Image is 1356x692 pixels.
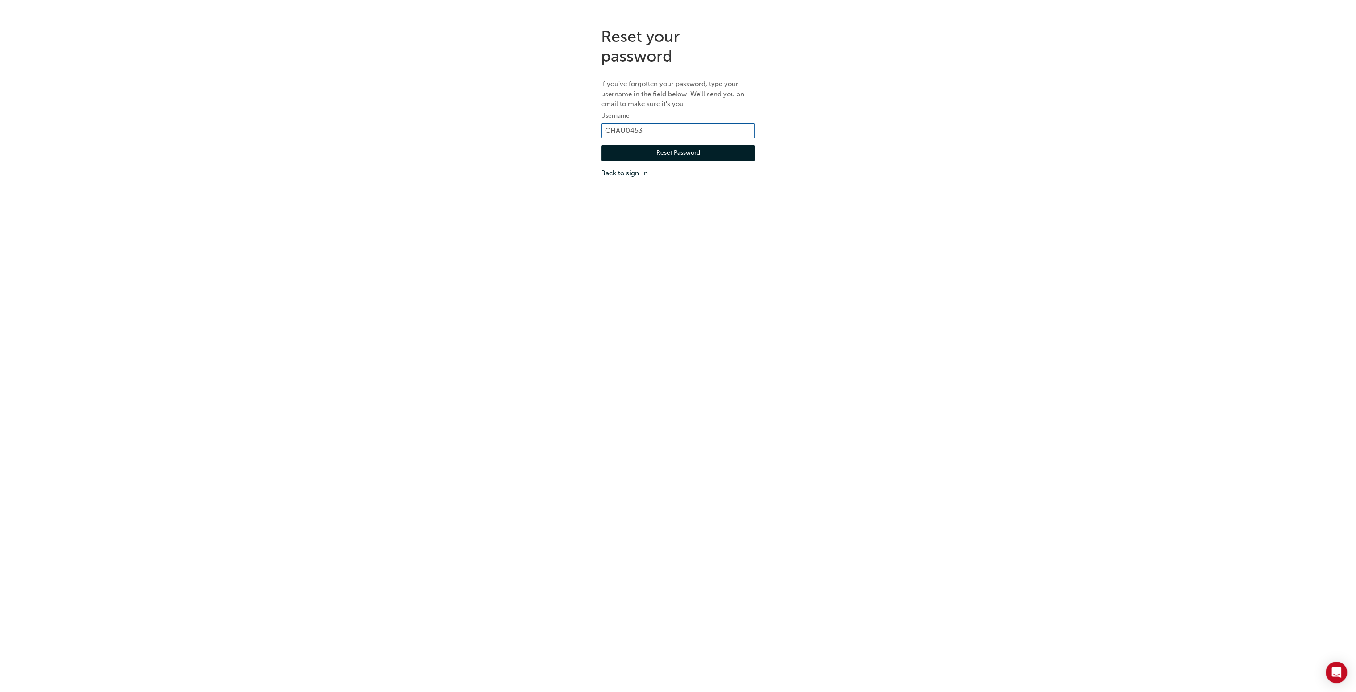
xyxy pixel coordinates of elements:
a: Back to sign-in [601,168,755,178]
input: Username [601,123,755,138]
p: If you've forgotten your password, type your username in the field below. We'll send you an email... [601,79,755,109]
div: Open Intercom Messenger [1326,662,1347,683]
label: Username [601,111,755,121]
h1: Reset your password [601,27,755,66]
button: Reset Password [601,145,755,162]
